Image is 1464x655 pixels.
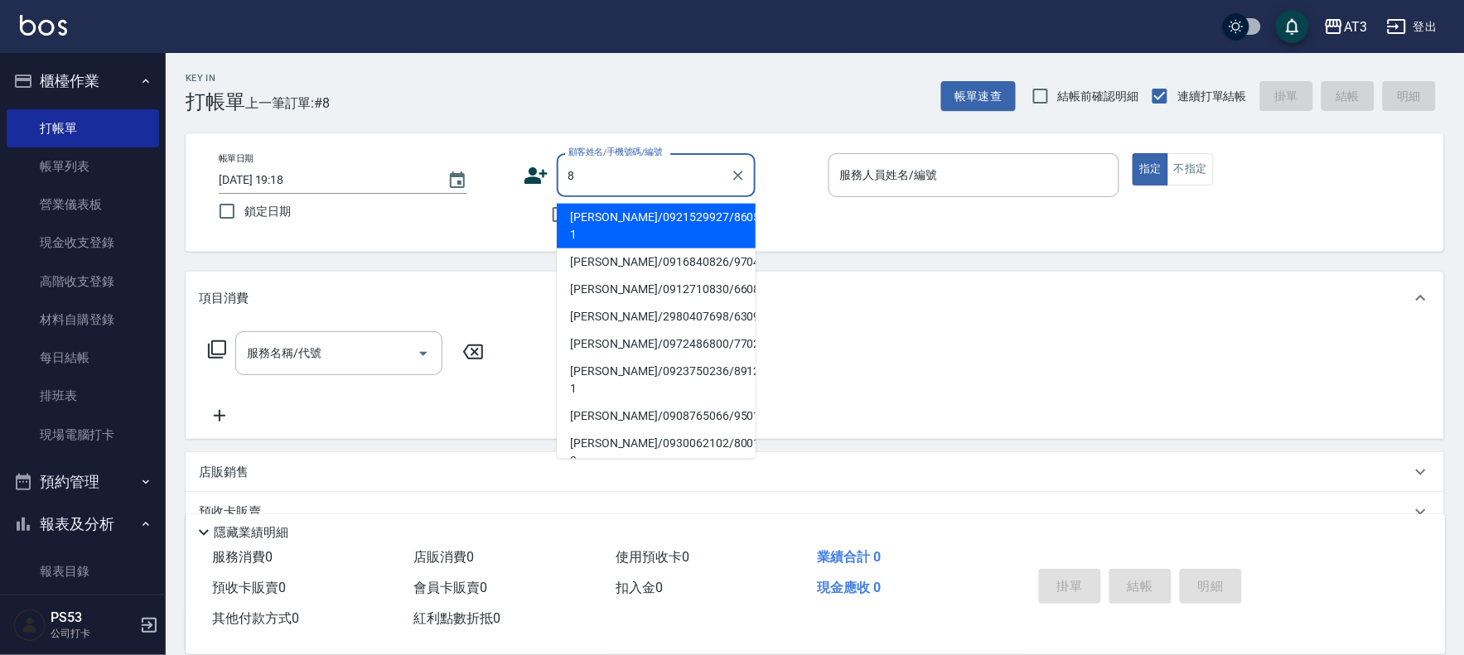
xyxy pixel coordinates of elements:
[186,272,1444,325] div: 項目消費
[557,204,756,248] li: [PERSON_NAME]/0921529927/860507-1
[7,301,159,339] a: 材料自購登錄
[13,609,46,642] img: Person
[557,303,756,330] li: [PERSON_NAME]/2980407698/630920
[219,152,254,165] label: 帳單日期
[219,166,431,194] input: YYYY/MM/DD hh:mm
[557,248,756,276] li: [PERSON_NAME]/0916840826/970423
[186,452,1444,492] div: 店販銷售
[51,626,135,641] p: 公司打卡
[186,73,245,84] h2: Key In
[568,146,663,158] label: 顧客姓名/手機號碼/編號
[727,164,750,187] button: Clear
[214,524,288,542] p: 隱藏業績明細
[941,81,1016,112] button: 帳單速查
[7,185,159,224] a: 營業儀表板
[51,609,135,626] h5: PS53
[7,460,159,503] button: 預約管理
[199,503,261,521] p: 預收卡販賣
[437,161,477,200] button: Choose date, selected date is 2025-10-08
[7,224,159,262] a: 現金收支登錄
[199,290,249,307] p: 項目消費
[557,358,756,402] li: [PERSON_NAME]/0923750236/891229-1
[1133,153,1168,185] button: 指定
[7,339,159,377] a: 每日結帳
[20,15,67,36] img: Logo
[186,90,245,113] h3: 打帳單
[212,610,299,626] span: 其他付款方式 0
[212,549,273,565] span: 服務消費 0
[1177,88,1247,105] span: 連續打單結帳
[1317,10,1374,44] button: AT3
[414,580,488,595] span: 會員卡販賣 0
[7,503,159,546] button: 報表及分析
[7,262,159,301] a: 高階收支登錄
[199,464,249,481] p: 店販銷售
[557,276,756,303] li: [PERSON_NAME]/0912710830/660830
[7,552,159,590] a: 報表目錄
[244,203,291,220] span: 鎖定日期
[186,492,1444,532] div: 預收卡販賣
[7,109,159,147] a: 打帳單
[7,416,159,454] a: 現場電腦打卡
[1058,88,1139,105] span: 結帳前確認明細
[616,580,663,595] span: 扣入金 0
[245,93,331,113] span: 上一筆訂單:#8
[7,147,159,185] a: 帳單列表
[557,430,756,474] li: [PERSON_NAME]/0930062102/800126-2
[616,549,689,565] span: 使用預收卡 0
[7,60,159,103] button: 櫃檯作業
[212,580,286,595] span: 預收卡販賣 0
[1344,17,1367,37] div: AT3
[410,340,437,367] button: Open
[1167,153,1214,185] button: 不指定
[7,377,159,415] a: 排班表
[557,402,756,430] li: [PERSON_NAME]/0908765066/950101
[1380,12,1444,42] button: 登出
[818,580,882,595] span: 現金應收 0
[818,549,882,565] span: 業績合計 0
[557,330,756,358] li: [PERSON_NAME]/0972486800/770210
[414,549,475,565] span: 店販消費 0
[414,610,501,626] span: 紅利點數折抵 0
[1276,10,1309,43] button: save
[7,590,159,629] a: 店家日報表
